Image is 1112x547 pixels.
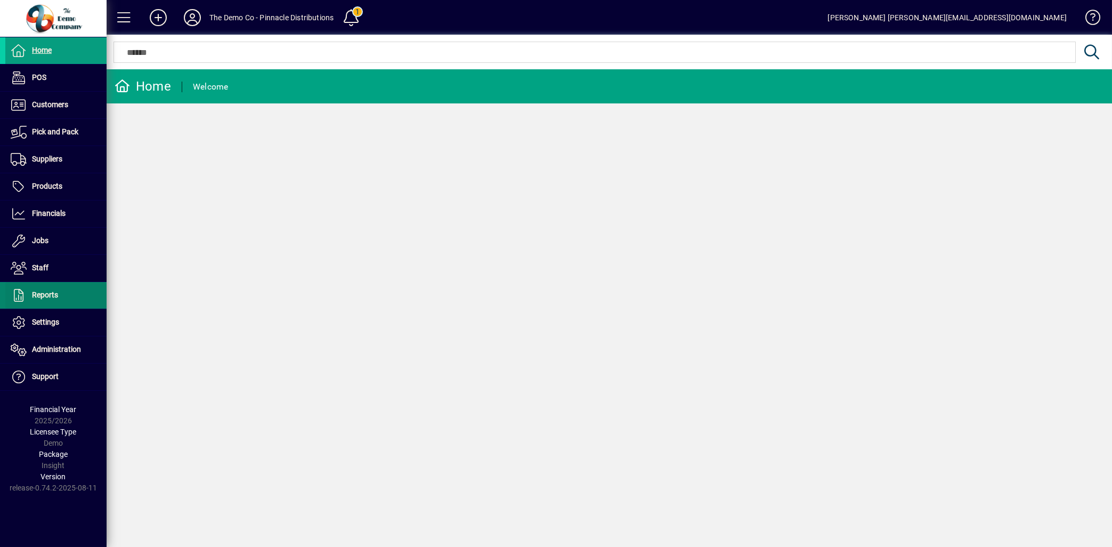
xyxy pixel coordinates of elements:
[30,428,77,436] span: Licensee Type
[5,92,107,118] a: Customers
[32,46,52,54] span: Home
[39,450,68,458] span: Package
[1077,2,1099,37] a: Knowledge Base
[5,255,107,281] a: Staff
[32,263,48,272] span: Staff
[5,282,107,309] a: Reports
[32,155,62,163] span: Suppliers
[41,472,66,481] span: Version
[5,146,107,173] a: Suppliers
[5,65,107,91] a: POS
[30,405,77,414] span: Financial Year
[32,345,81,353] span: Administration
[32,100,68,109] span: Customers
[827,9,1067,26] div: [PERSON_NAME] [PERSON_NAME][EMAIL_ADDRESS][DOMAIN_NAME]
[32,73,46,82] span: POS
[32,291,58,299] span: Reports
[5,173,107,200] a: Products
[32,182,62,190] span: Products
[32,209,66,218] span: Financials
[32,236,48,245] span: Jobs
[141,8,175,27] button: Add
[115,78,171,95] div: Home
[193,78,229,95] div: Welcome
[5,336,107,363] a: Administration
[5,364,107,390] a: Support
[32,318,59,326] span: Settings
[32,127,78,136] span: Pick and Pack
[5,228,107,254] a: Jobs
[209,9,334,26] div: The Demo Co - Pinnacle Distributions
[5,309,107,336] a: Settings
[32,372,59,381] span: Support
[175,8,209,27] button: Profile
[5,200,107,227] a: Financials
[5,119,107,146] a: Pick and Pack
